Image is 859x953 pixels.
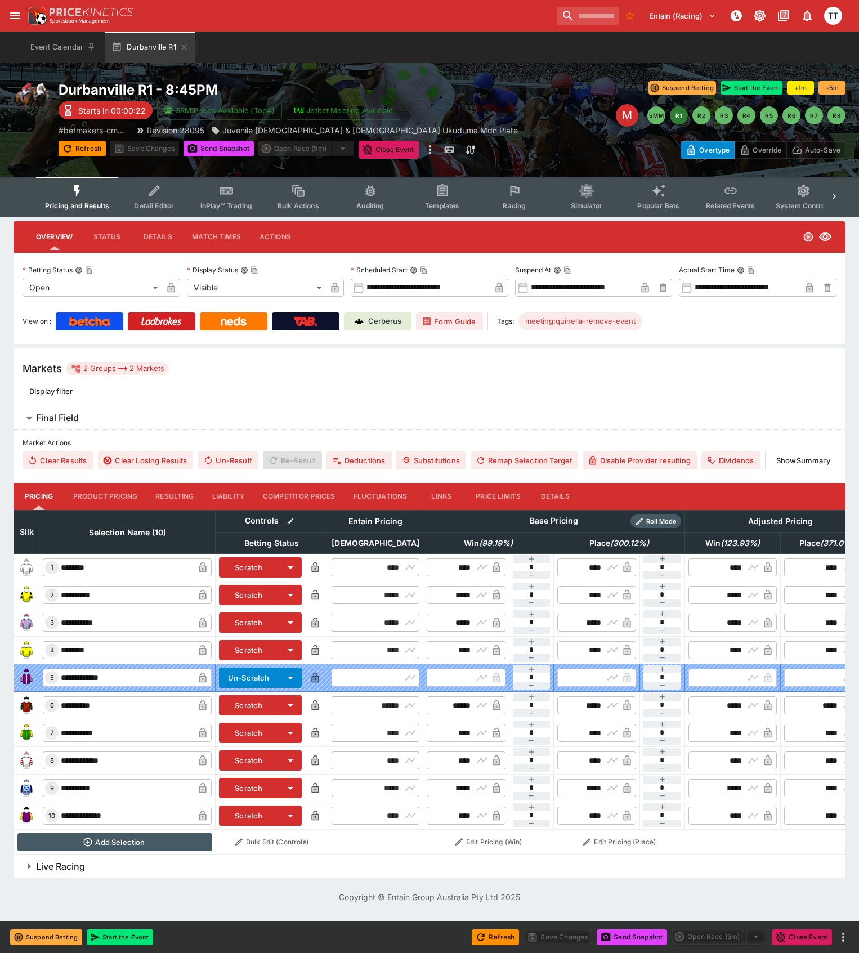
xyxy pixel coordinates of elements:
button: Notifications [797,6,817,26]
span: 9 [48,784,56,792]
button: Substitutions [396,451,467,469]
p: Juvenile [DEMOGRAPHIC_DATA] & [DEMOGRAPHIC_DATA] Ukuduma Mdn Plate [222,124,518,136]
span: Auditing [356,202,384,210]
p: Copy To Clipboard [59,124,129,136]
button: Edit Pricing (Place) [557,833,682,851]
button: R6 [782,106,800,124]
p: Display Status [187,265,238,275]
button: Remap Selection Target [471,451,578,469]
h5: Markets [23,362,62,375]
h2: Copy To Clipboard [59,81,518,99]
button: SMM [647,106,665,124]
div: Visible [187,279,326,297]
div: Betting Target: cerberus [518,312,642,330]
button: Links [416,483,467,510]
h6: Live Racing [36,861,85,873]
button: Scratch [219,695,279,715]
button: Toggle light/dark mode [750,6,770,26]
span: meeting:quinella-remove-event [518,316,642,327]
button: Select Tenant [642,7,723,25]
button: Refresh [59,141,106,156]
button: Deductions [326,451,391,469]
p: Revision 28095 [147,124,204,136]
button: Scratch [219,557,279,578]
div: Tala Taufale [824,7,842,25]
img: runner 6 [17,696,35,714]
button: Suspend AtCopy To Clipboard [553,266,561,274]
button: Refresh [472,929,519,945]
button: SRM Prices Available (Top4) [157,101,282,120]
label: View on : [23,312,51,330]
p: Overtype [699,144,730,156]
span: Bulk Actions [278,202,319,210]
a: Form Guide [416,312,483,330]
button: Send Snapshot [597,929,667,945]
button: R2 [692,106,710,124]
p: Suspend At [515,265,551,275]
div: split button [258,141,354,156]
button: Scheduled StartCopy To Clipboard [410,266,418,274]
button: Copy To Clipboard [420,266,428,274]
span: 10 [46,812,57,820]
button: Overview [27,223,82,250]
button: Documentation [773,6,794,26]
th: Controls [216,510,328,532]
button: Actual Start TimeCopy To Clipboard [737,266,745,274]
button: Scratch [219,806,279,826]
button: Clear Results [23,451,93,469]
button: Details [530,483,580,510]
button: Disable Provider resulting [583,451,696,469]
button: Copy To Clipboard [563,266,571,274]
p: Actual Start Time [679,265,735,275]
img: runner 5 [17,669,35,687]
button: R4 [737,106,755,124]
img: Cerberus [355,317,364,326]
button: open drawer [5,6,25,26]
span: Betting Status [232,536,311,550]
button: Un-Result [198,451,258,469]
button: R1 [670,106,688,124]
button: Suspend Betting [648,81,716,95]
div: 2 Groups 2 Markets [71,362,164,375]
input: search [557,7,619,25]
button: Dividends [701,451,760,469]
p: Starts in 00:00:22 [78,105,146,117]
img: runner 9 [17,779,35,797]
nav: pagination navigation [647,106,845,124]
span: Popular Bets [637,202,679,210]
button: Resulting [146,483,203,510]
span: 6 [48,701,56,709]
span: Re-Result [263,451,322,469]
em: ( 371.01 %) [820,536,857,550]
button: +1m [787,81,814,95]
span: Racing [503,202,526,210]
p: Auto-Save [805,144,840,156]
button: Tala Taufale [821,3,845,28]
button: Clear Losing Results [98,451,194,469]
label: Tags: [497,312,514,330]
button: R3 [715,106,733,124]
button: Close Event [772,929,832,945]
img: jetbet-logo.svg [293,105,304,116]
button: Copy To Clipboard [747,266,755,274]
p: Betting Status [23,265,73,275]
button: Close Event [359,141,419,159]
button: Start the Event [87,929,153,945]
img: Sportsbook Management [50,19,110,24]
div: Base Pricing [525,514,583,528]
button: Suspend Betting [10,929,82,945]
button: Match Times [183,223,250,250]
button: more [836,930,850,944]
h6: Final Field [36,412,79,424]
button: Status [82,223,132,250]
span: 8 [48,757,56,764]
em: ( 300.12 %) [610,536,649,550]
button: Auto-Save [786,141,845,159]
button: more [423,141,437,159]
button: Scratch [219,750,279,771]
button: Edit Pricing (Win) [426,833,551,851]
th: Silk [14,510,39,553]
button: Overtype [681,141,735,159]
img: horse_racing.png [14,81,50,117]
button: Live Racing [14,855,845,878]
